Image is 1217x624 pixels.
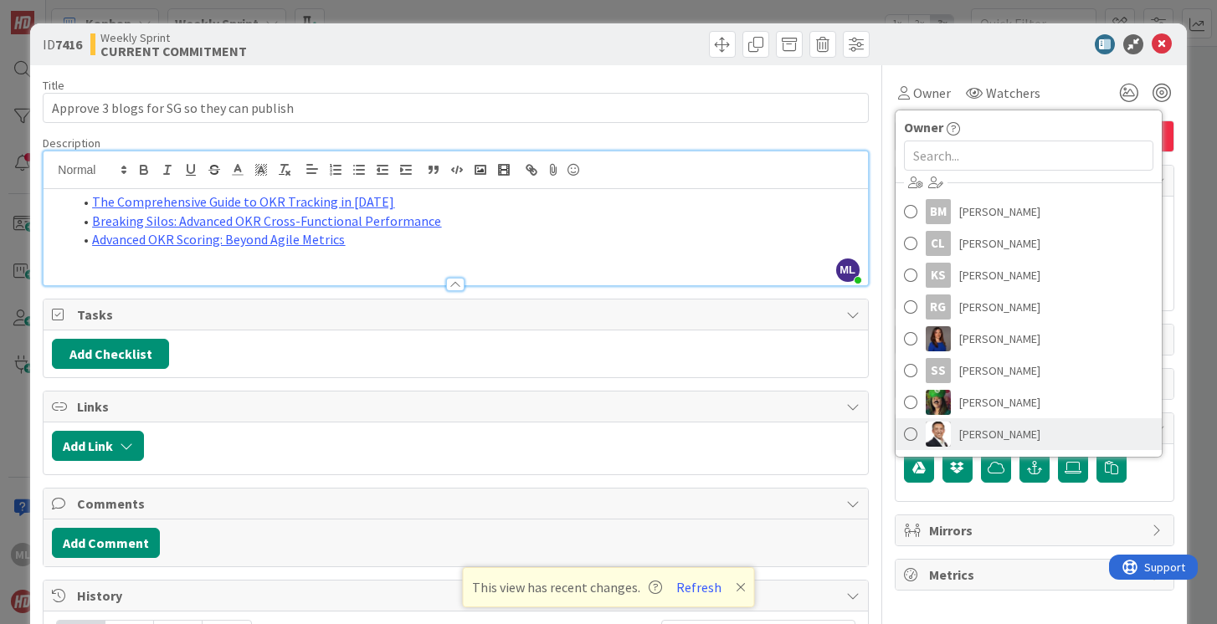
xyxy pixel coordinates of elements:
[43,34,82,54] span: ID
[43,78,64,93] label: Title
[926,422,951,447] img: SL
[896,259,1162,291] a: KS[PERSON_NAME]
[959,231,1040,256] span: [PERSON_NAME]
[52,431,144,461] button: Add Link
[929,520,1143,540] span: Mirrors
[43,93,868,123] input: type card name here...
[896,323,1162,355] a: SL[PERSON_NAME]
[92,231,345,248] a: Advanced OKR Scoring: Beyond Agile Metrics
[959,263,1040,288] span: [PERSON_NAME]
[43,136,100,151] span: Description
[904,141,1153,171] input: Search...
[77,494,837,514] span: Comments
[52,528,160,558] button: Add Comment
[77,304,837,325] span: Tasks
[836,258,860,282] span: ML
[926,294,951,320] div: RG
[926,263,951,288] div: KS
[959,294,1040,320] span: [PERSON_NAME]
[472,577,662,597] span: This view has recent changes.
[100,31,247,44] span: Weekly Sprint
[959,390,1040,415] span: [PERSON_NAME]
[92,193,394,210] a: The Comprehensive Guide to OKR Tracking in [DATE]
[55,36,82,53] b: 7416
[77,396,837,417] span: Links
[896,228,1162,259] a: CL[PERSON_NAME]
[77,586,837,606] span: History
[100,44,247,58] b: CURRENT COMMITMENT
[926,231,951,256] div: CL
[986,83,1040,103] span: Watchers
[896,386,1162,418] a: SL[PERSON_NAME]
[35,3,76,23] span: Support
[670,576,727,598] button: Refresh
[52,339,169,369] button: Add Checklist
[926,199,951,224] div: BM
[929,565,1143,585] span: Metrics
[959,422,1040,447] span: [PERSON_NAME]
[959,326,1040,351] span: [PERSON_NAME]
[959,199,1040,224] span: [PERSON_NAME]
[913,83,951,103] span: Owner
[896,291,1162,323] a: RG[PERSON_NAME]
[904,117,943,137] span: Owner
[896,418,1162,450] a: SL[PERSON_NAME]
[896,355,1162,386] a: SS[PERSON_NAME]
[926,390,951,415] img: SL
[926,358,951,383] div: SS
[92,212,441,229] a: Breaking Silos: Advanced OKR Cross-Functional Performance
[959,358,1040,383] span: [PERSON_NAME]
[926,326,951,351] img: SL
[896,196,1162,228] a: BM[PERSON_NAME]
